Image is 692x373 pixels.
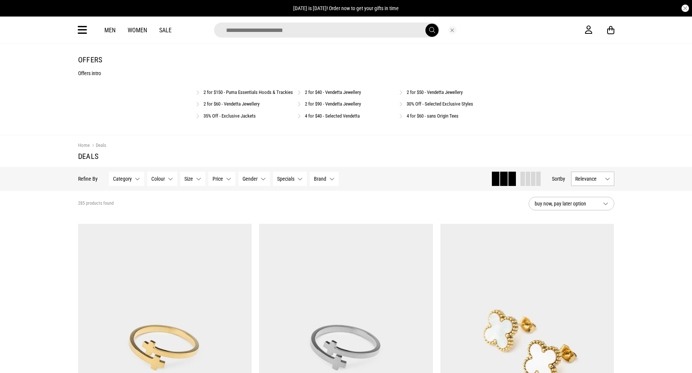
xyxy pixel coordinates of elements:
[314,176,326,182] span: Brand
[151,176,165,182] span: Colour
[204,101,259,107] a: 2 for $60 - Vendetta Jewellery
[448,26,457,34] button: Close search
[78,152,614,161] h1: Deals
[78,176,98,182] p: Refine By
[529,197,614,210] button: buy now, pay later option
[277,176,294,182] span: Specials
[184,176,193,182] span: Size
[180,172,205,186] button: Size
[407,113,458,119] a: 4 for $60 - sans Origin Tees
[78,70,614,76] p: Offers intro
[78,142,90,148] a: Home
[273,172,307,186] button: Specials
[407,89,463,95] a: 2 for $50 - Vendetta Jewellery
[552,174,565,183] button: Sortby
[243,176,258,182] span: Gender
[238,172,270,186] button: Gender
[6,3,29,26] button: Open LiveChat chat widget
[535,199,597,208] span: buy now, pay later option
[78,201,114,207] span: 285 products found
[90,142,106,150] a: Deals
[213,176,223,182] span: Price
[293,5,399,11] span: [DATE] is [DATE]! Order now to get your gifts in time
[78,55,614,64] h1: Offers
[407,101,473,107] a: 30% Off - Selected Exclusive Styles
[575,176,602,182] span: Relevance
[560,176,565,182] span: by
[208,172,235,186] button: Price
[113,176,132,182] span: Category
[310,172,339,186] button: Brand
[147,172,177,186] button: Colour
[104,27,116,34] a: Men
[204,113,256,119] a: 35% Off - Exclusive Jackets
[109,172,144,186] button: Category
[204,89,293,95] a: 2 for $150 - Puma Essentials Hoods & Trackies
[305,89,361,95] a: 2 for $40 - Vendetta Jewellery
[305,101,361,107] a: 2 for $90 - Vendetta Jewellery
[571,172,614,186] button: Relevance
[128,27,147,34] a: Women
[305,113,360,119] a: 4 for $40 - Selected Vendetta
[159,27,172,34] a: Sale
